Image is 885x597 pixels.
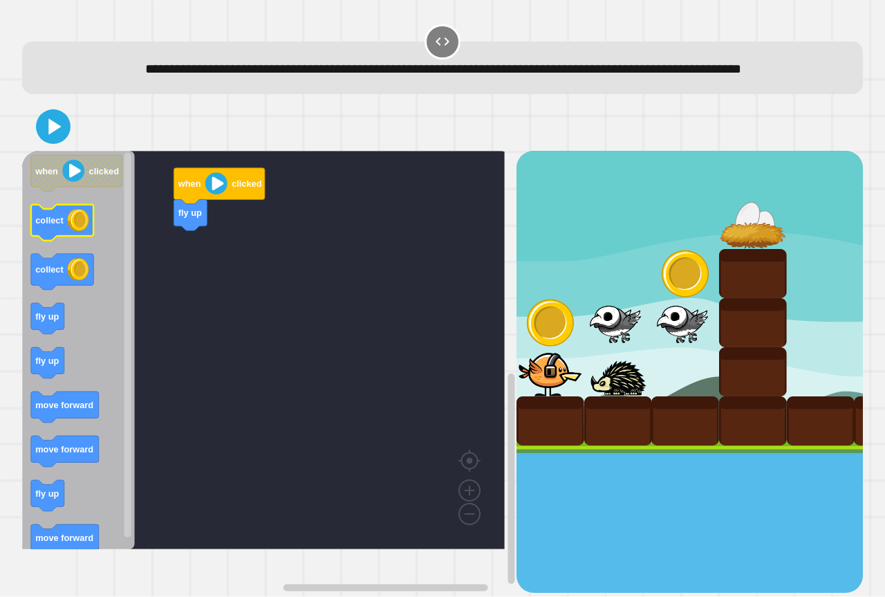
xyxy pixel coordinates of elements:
text: fly up [178,208,202,219]
text: fly up [35,488,59,499]
text: fly up [35,356,59,366]
div: Blockly Workspace [22,151,516,592]
text: move forward [35,400,93,410]
text: move forward [35,533,93,543]
text: clicked [89,166,119,176]
text: fly up [35,311,59,322]
text: collect [35,215,64,226]
text: when [35,166,58,176]
text: when [178,179,201,190]
text: move forward [35,444,93,454]
text: clicked [232,179,261,190]
text: collect [35,265,64,275]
